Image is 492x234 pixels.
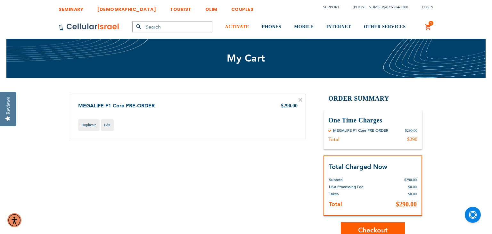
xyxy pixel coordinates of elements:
[425,23,432,31] a: 1
[294,15,314,39] a: MOBILE
[386,5,408,10] a: 072-224-3300
[430,21,432,26] span: 1
[7,213,21,227] div: Accessibility Menu
[59,23,119,31] img: Cellular Israel Logo
[205,2,217,13] a: OLIM
[78,102,155,109] a: MEGALIFE F1 Core PRE-ORDER
[396,201,417,208] span: $290.00
[364,24,406,29] span: OTHER SERVICES
[294,24,314,29] span: MOBILE
[347,3,408,12] li: /
[104,123,111,127] span: Edit
[81,123,96,127] span: Duplicate
[329,190,384,197] th: Taxes
[323,5,339,10] a: Support
[5,97,11,114] div: Reviews
[333,128,388,133] div: MEGALIFE F1 Core PRE-ORDER
[408,192,417,196] span: $0.00
[326,15,351,39] a: INTERNET
[225,24,249,29] span: ACTIVATE
[101,119,114,131] a: Edit
[328,136,340,143] div: Total
[407,136,417,143] div: $290
[408,185,417,189] span: $0.00
[225,15,249,39] a: ACTIVATE
[329,184,364,189] span: USA Processing Fee
[326,24,351,29] span: INTERNET
[281,103,298,108] span: $290.00
[262,15,282,39] a: PHONES
[404,178,417,182] span: $290.00
[262,24,282,29] span: PHONES
[353,5,385,10] a: [PHONE_NUMBER]
[227,52,265,65] span: My Cart
[78,119,100,131] a: Duplicate
[329,171,384,183] th: Subtotal
[170,2,192,13] a: TOURIST
[132,21,212,32] input: Search
[329,163,387,171] strong: Total Charged Now
[329,200,342,208] strong: Total
[97,2,156,13] a: [DEMOGRAPHIC_DATA]
[364,15,406,39] a: OTHER SERVICES
[405,128,417,133] div: $290.00
[324,94,422,103] h2: Order Summary
[328,116,417,125] h3: One Time Charges
[59,2,83,13] a: SEMINARY
[422,5,433,10] span: Login
[231,2,254,13] a: COUPLES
